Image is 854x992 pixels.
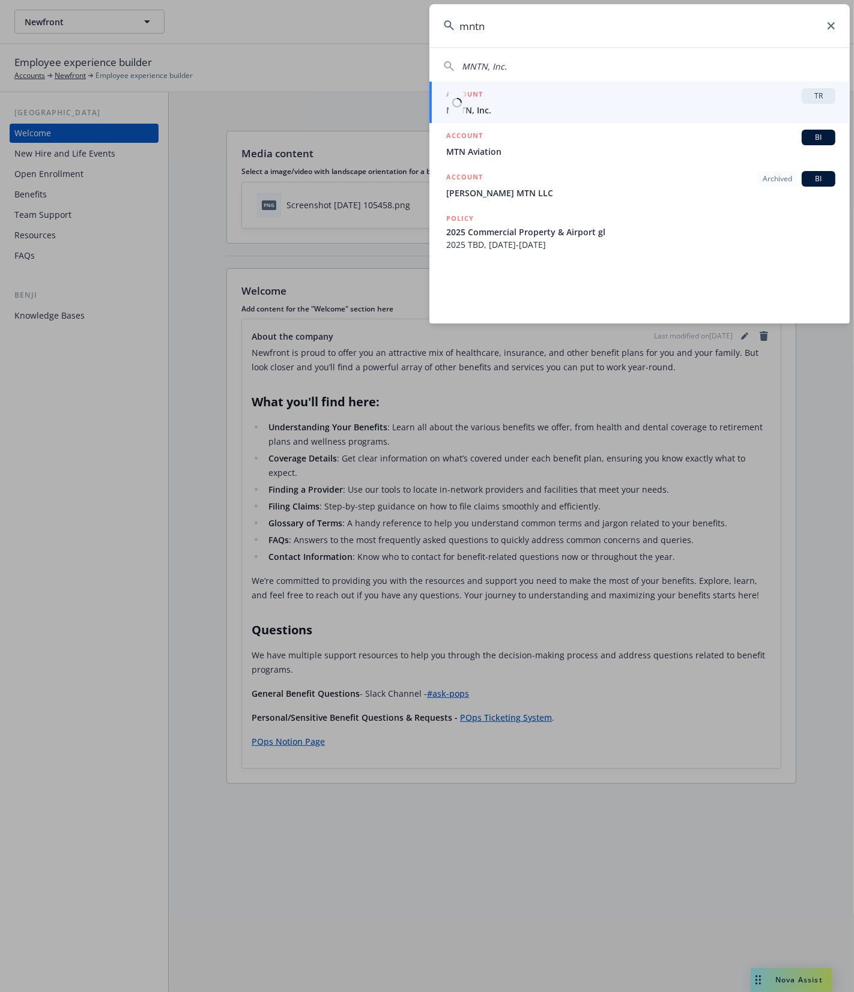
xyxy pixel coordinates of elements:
[446,130,483,144] h5: ACCOUNT
[446,88,483,103] h5: ACCOUNT
[807,173,831,184] span: BI
[462,61,507,72] span: MNTN, Inc.
[446,187,835,199] span: [PERSON_NAME] MTN LLC
[446,104,835,116] span: MNTN, Inc.
[807,132,831,143] span: BI
[429,4,850,47] input: Search...
[429,82,850,123] a: ACCOUNTTRMNTN, Inc.
[446,226,835,238] span: 2025 Commercial Property & Airport gl
[446,238,835,251] span: 2025 TBD, [DATE]-[DATE]
[429,164,850,206] a: ACCOUNTArchivedBI[PERSON_NAME] MTN LLC
[429,123,850,164] a: ACCOUNTBIMTN Aviation
[446,145,835,158] span: MTN Aviation
[429,206,850,257] a: POLICY2025 Commercial Property & Airport gl2025 TBD, [DATE]-[DATE]
[446,212,474,224] h5: POLICY
[763,173,792,184] span: Archived
[807,91,831,101] span: TR
[446,171,483,185] h5: ACCOUNT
